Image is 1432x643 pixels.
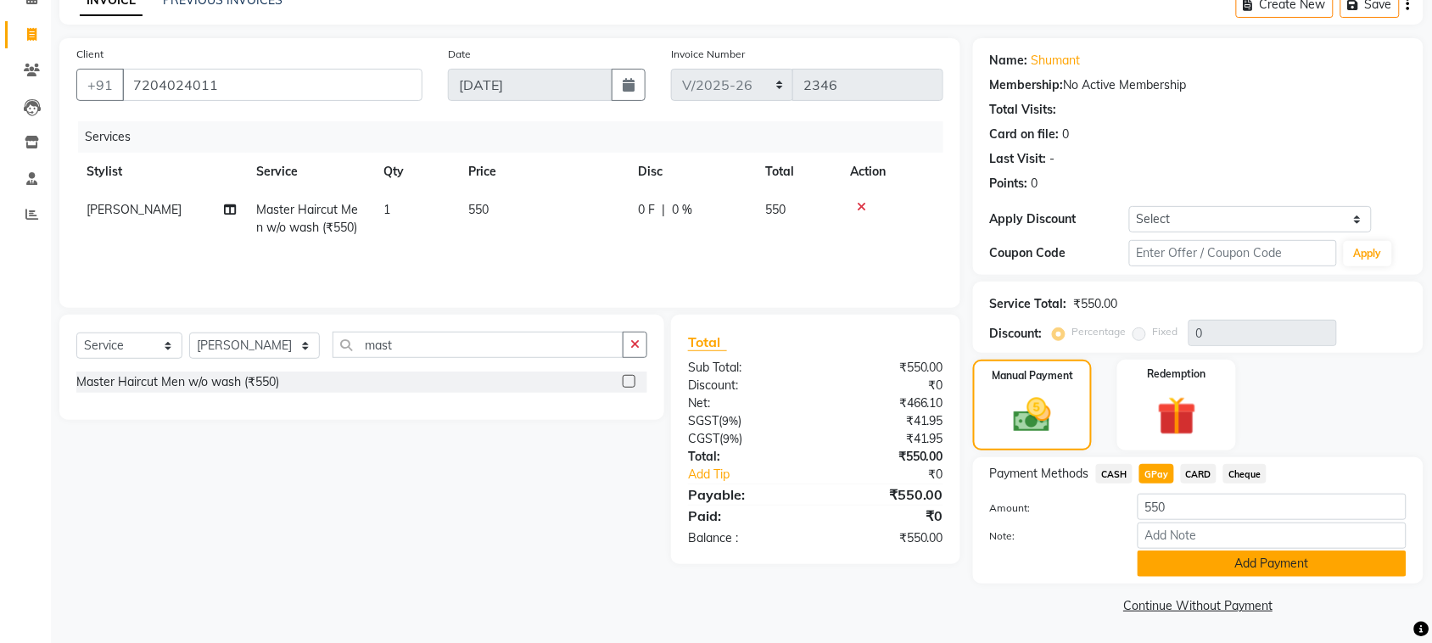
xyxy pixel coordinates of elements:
label: Manual Payment [992,368,1073,383]
div: Discount: [990,325,1043,343]
label: Invoice Number [671,47,745,62]
div: Card on file: [990,126,1060,143]
th: Price [458,153,628,191]
div: Last Visit: [990,150,1047,168]
span: GPay [1139,464,1174,484]
div: ₹0 [815,506,956,526]
div: Total: [675,448,816,466]
label: Note: [977,528,1125,544]
div: ₹41.95 [815,412,956,430]
div: No Active Membership [990,76,1407,94]
div: Discount: [675,377,816,394]
div: ₹550.00 [1074,295,1118,313]
div: Services [78,121,956,153]
label: Amount: [977,500,1125,516]
a: Add Tip [675,466,839,484]
label: Client [76,47,103,62]
th: Qty [373,153,458,191]
span: 1 [383,202,390,217]
span: Master Haircut Men w/o wash (₹550) [256,202,358,235]
a: Shumant [1032,52,1081,70]
div: - [1050,150,1055,168]
div: Balance : [675,529,816,547]
div: Service Total: [990,295,1067,313]
div: 0 [1032,175,1038,193]
span: | [662,201,665,219]
button: Apply [1344,241,1392,266]
span: SGST [688,413,719,428]
input: Amount [1138,494,1407,520]
label: Fixed [1153,324,1178,339]
div: Points: [990,175,1028,193]
div: ₹550.00 [815,448,956,466]
div: Name: [990,52,1028,70]
div: ₹466.10 [815,394,956,412]
div: Payable: [675,484,816,505]
div: ( ) [675,430,816,448]
span: 0 F [638,201,655,219]
input: Search by Name/Mobile/Email/Code [122,69,422,101]
span: 9% [722,414,738,428]
button: +91 [76,69,124,101]
th: Action [840,153,943,191]
th: Total [755,153,840,191]
img: _gift.svg [1145,392,1209,440]
th: Disc [628,153,755,191]
label: Redemption [1148,366,1206,382]
a: Continue Without Payment [976,597,1420,615]
span: Total [688,333,727,351]
th: Stylist [76,153,246,191]
div: ₹550.00 [815,484,956,505]
span: CARD [1181,464,1217,484]
label: Date [448,47,471,62]
div: Coupon Code [990,244,1129,262]
img: _cash.svg [1002,394,1063,437]
div: ₹550.00 [815,529,956,547]
div: Net: [675,394,816,412]
div: Membership: [990,76,1064,94]
span: CGST [688,431,719,446]
div: 0 [1063,126,1070,143]
div: Sub Total: [675,359,816,377]
input: Search or Scan [333,332,624,358]
div: ₹41.95 [815,430,956,448]
div: ₹0 [815,377,956,394]
span: Cheque [1223,464,1267,484]
div: ( ) [675,412,816,430]
input: Add Note [1138,523,1407,549]
span: [PERSON_NAME] [87,202,182,217]
div: Paid: [675,506,816,526]
span: 9% [723,432,739,445]
div: ₹550.00 [815,359,956,377]
span: 0 % [672,201,692,219]
div: ₹0 [839,466,956,484]
div: Apply Discount [990,210,1129,228]
span: CASH [1096,464,1133,484]
label: Percentage [1072,324,1127,339]
span: Payment Methods [990,465,1089,483]
div: Master Haircut Men w/o wash (₹550) [76,373,279,391]
span: 550 [765,202,786,217]
input: Enter Offer / Coupon Code [1129,240,1337,266]
span: 550 [468,202,489,217]
div: Total Visits: [990,101,1057,119]
button: Add Payment [1138,551,1407,577]
th: Service [246,153,373,191]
